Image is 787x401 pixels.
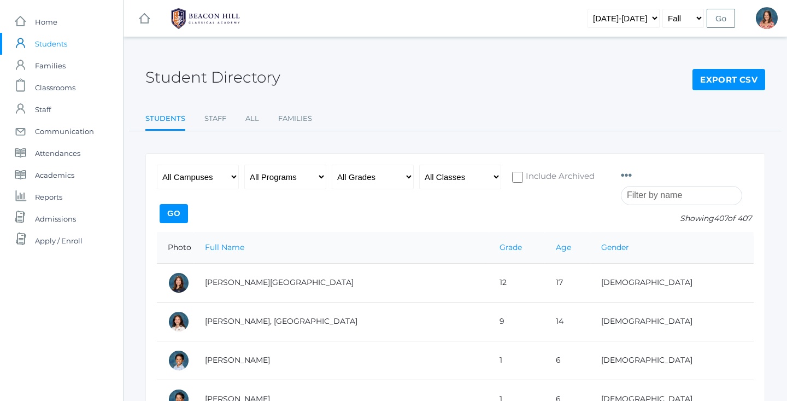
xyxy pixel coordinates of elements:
[35,33,67,55] span: Students
[145,108,185,131] a: Students
[168,311,190,333] div: Phoenix Abdulla
[489,263,545,302] td: 12
[35,98,51,120] span: Staff
[194,302,489,341] td: [PERSON_NAME], [GEOGRAPHIC_DATA]
[601,242,629,252] a: Gender
[35,120,94,142] span: Communication
[145,69,280,86] h2: Student Directory
[714,213,727,223] span: 407
[489,302,545,341] td: 9
[35,230,83,252] span: Apply / Enroll
[168,272,190,294] div: Charlotte Abdulla
[512,172,523,183] input: Include Archived
[204,108,226,130] a: Staff
[545,302,590,341] td: 14
[35,208,76,230] span: Admissions
[205,242,244,252] a: Full Name
[489,341,545,380] td: 1
[35,164,74,186] span: Academics
[165,5,246,32] img: BHCALogos-05-308ed15e86a5a0abce9b8dd61676a3503ac9727e845dece92d48e8588c001991.png
[707,9,735,28] input: Go
[590,302,754,341] td: [DEMOGRAPHIC_DATA]
[756,7,778,29] div: Jennifer Jenkins
[621,186,742,205] input: Filter by name
[590,263,754,302] td: [DEMOGRAPHIC_DATA]
[245,108,259,130] a: All
[545,341,590,380] td: 6
[621,213,754,224] p: Showing of 407
[278,108,312,130] a: Families
[590,341,754,380] td: [DEMOGRAPHIC_DATA]
[157,232,194,264] th: Photo
[35,55,66,77] span: Families
[160,204,188,223] input: Go
[500,242,522,252] a: Grade
[692,69,765,91] a: Export CSV
[556,242,571,252] a: Age
[35,77,75,98] span: Classrooms
[35,11,57,33] span: Home
[194,263,489,302] td: [PERSON_NAME][GEOGRAPHIC_DATA]
[168,350,190,371] div: Dominic Abrea
[194,341,489,380] td: [PERSON_NAME]
[545,263,590,302] td: 17
[523,170,595,184] span: Include Archived
[35,186,62,208] span: Reports
[35,142,80,164] span: Attendances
